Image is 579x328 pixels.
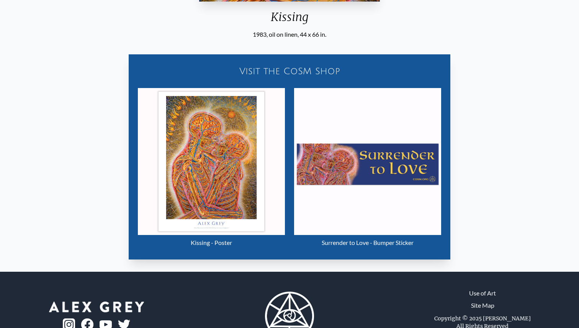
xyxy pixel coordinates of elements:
[434,315,531,322] div: Copyright © 2025 [PERSON_NAME]
[138,88,285,250] a: Kissing - Poster
[294,88,441,235] img: Surrender to Love - Bumper Sticker
[133,59,446,83] a: Visit the CoSM Shop
[294,235,441,250] div: Surrender to Love - Bumper Sticker
[138,88,285,235] img: Kissing - Poster
[469,289,496,298] a: Use of Art
[196,30,383,39] div: 1983, oil on linen, 44 x 66 in.
[471,301,494,310] a: Site Map
[294,88,441,250] a: Surrender to Love - Bumper Sticker
[138,235,285,250] div: Kissing - Poster
[196,10,383,30] div: Kissing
